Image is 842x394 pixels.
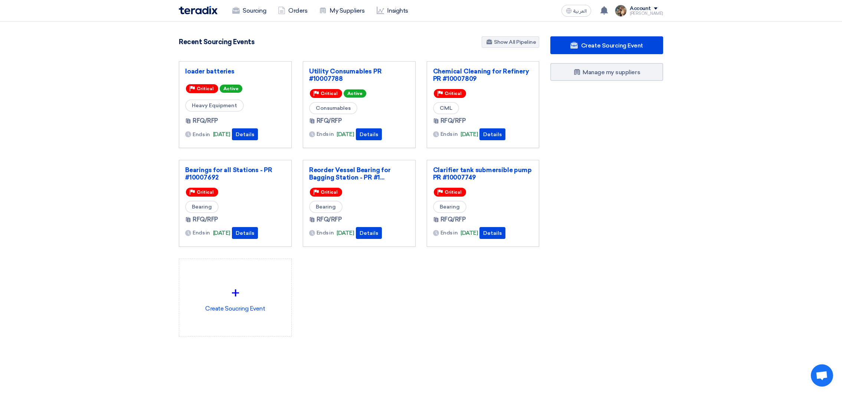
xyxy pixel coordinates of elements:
[615,5,627,17] img: file_1710751448746.jpg
[309,68,409,82] a: Utility Consumables PR #10007788
[313,3,370,19] a: My Suppliers
[185,282,285,304] div: +
[197,86,214,91] span: Critical
[461,229,478,237] span: [DATE]
[482,36,539,48] a: Show All Pipeline
[179,6,217,14] img: Teradix logo
[573,9,587,14] span: العربية
[309,166,409,181] a: Reorder Vessel Bearing for Bagging Station - PR #1...
[371,3,414,19] a: Insights
[185,265,285,330] div: Create Soucring Event
[445,91,462,96] span: Critical
[220,85,242,93] span: Active
[321,190,338,195] span: Critical
[433,166,533,181] a: Clarifier tank submersible pump PR #10007749
[309,201,343,213] span: Bearing
[344,89,366,98] span: Active
[197,190,214,195] span: Critical
[550,63,663,81] a: Manage my suppliers
[213,130,230,139] span: [DATE]
[440,215,466,224] span: RFQ/RFP
[461,130,478,139] span: [DATE]
[193,215,218,224] span: RFQ/RFP
[185,166,285,181] a: Bearings for all Stations - PR #10007692
[321,91,338,96] span: Critical
[185,68,285,75] a: loader batteries
[433,68,533,82] a: Chemical Cleaning for Refinery PR #10007809
[561,5,591,17] button: العربية
[433,201,466,213] span: Bearing
[226,3,272,19] a: Sourcing
[811,364,833,387] a: Open chat
[337,130,354,139] span: [DATE]
[630,6,651,12] div: Account
[445,190,462,195] span: Critical
[356,227,382,239] button: Details
[309,102,357,114] span: Consumables
[630,12,663,16] div: [PERSON_NAME]
[232,128,258,140] button: Details
[272,3,313,19] a: Orders
[356,128,382,140] button: Details
[193,229,210,237] span: Ends in
[317,116,342,125] span: RFQ/RFP
[479,227,505,239] button: Details
[317,229,334,237] span: Ends in
[440,116,466,125] span: RFQ/RFP
[317,215,342,224] span: RFQ/RFP
[232,227,258,239] button: Details
[185,201,219,213] span: Bearing
[179,38,254,46] h4: Recent Sourcing Events
[317,130,334,138] span: Ends in
[440,229,458,237] span: Ends in
[581,42,643,49] span: Create Sourcing Event
[433,102,459,114] span: CML
[479,128,505,140] button: Details
[213,229,230,237] span: [DATE]
[193,116,218,125] span: RFQ/RFP
[193,131,210,138] span: Ends in
[337,229,354,237] span: [DATE]
[440,130,458,138] span: Ends in
[185,99,244,112] span: Heavy Equipment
